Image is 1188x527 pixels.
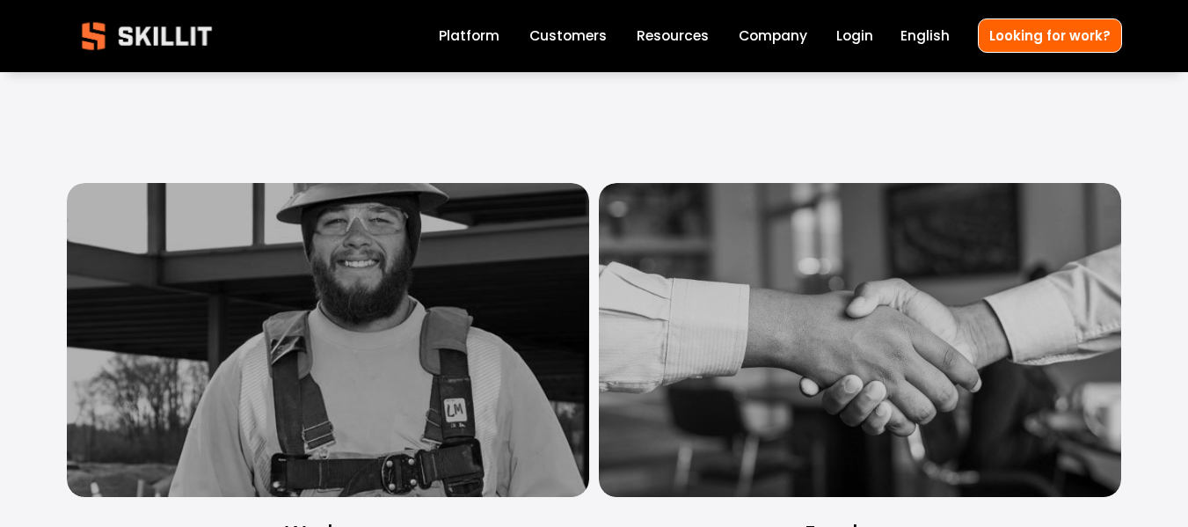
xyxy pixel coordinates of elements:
a: Customers [529,25,607,48]
a: Login [836,25,873,48]
div: language picker [900,25,950,48]
span: Resources [637,26,709,46]
a: Looking for work? [978,18,1122,53]
img: Skillit [67,10,227,62]
span: English [900,26,950,46]
a: folder dropdown [637,25,709,48]
a: Company [739,25,807,48]
a: Platform [439,25,499,48]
